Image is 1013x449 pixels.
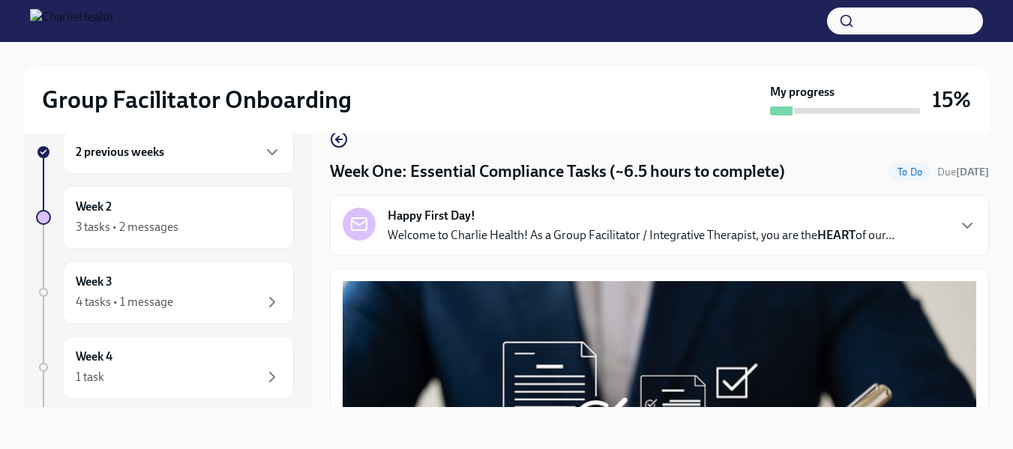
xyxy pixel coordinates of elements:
[956,166,989,178] strong: [DATE]
[30,9,113,33] img: CharlieHealth
[937,165,989,179] span: August 18th, 2025 09:00
[76,144,164,160] h6: 2 previous weeks
[76,369,104,385] div: 1 task
[42,85,352,115] h2: Group Facilitator Onboarding
[889,166,931,178] span: To Do
[36,336,294,399] a: Week 41 task
[330,160,785,183] h4: Week One: Essential Compliance Tasks (~6.5 hours to complete)
[76,274,112,290] h6: Week 3
[817,228,856,242] strong: HEART
[770,84,835,100] strong: My progress
[63,130,294,174] div: 2 previous weeks
[388,227,895,244] p: Welcome to Charlie Health! As a Group Facilitator / Integrative Therapist, you are the of our...
[932,86,971,113] h3: 15%
[937,166,989,178] span: Due
[388,208,475,224] strong: Happy First Day!
[76,294,173,310] div: 4 tasks • 1 message
[76,349,112,365] h6: Week 4
[76,199,112,215] h6: Week 2
[36,261,294,324] a: Week 34 tasks • 1 message
[76,219,178,235] div: 3 tasks • 2 messages
[36,186,294,249] a: Week 23 tasks • 2 messages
